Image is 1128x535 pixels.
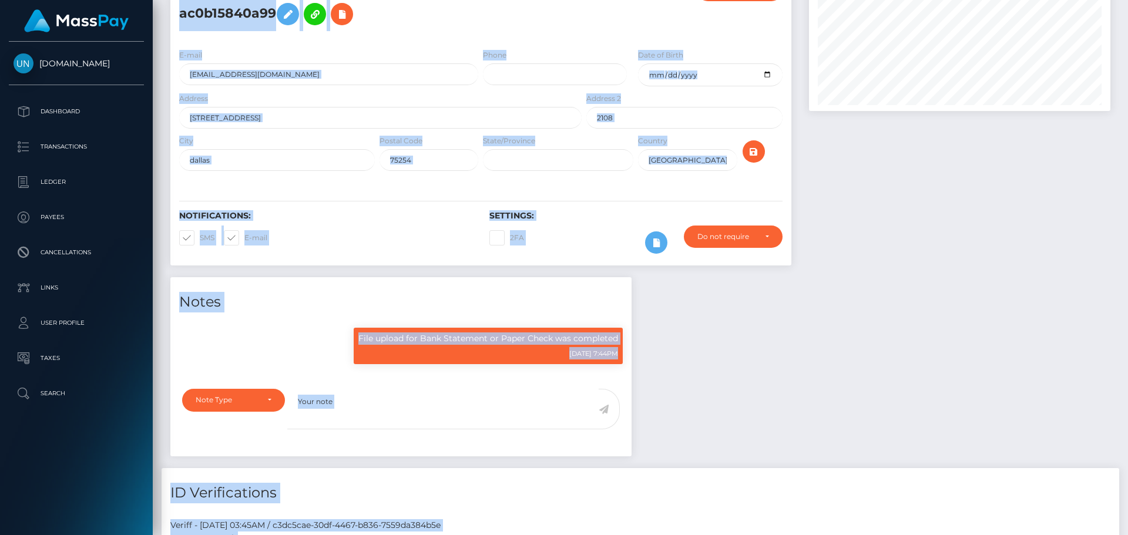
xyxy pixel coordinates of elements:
button: Do not require [684,226,783,248]
p: Search [14,385,139,402]
a: Dashboard [9,97,144,126]
label: Phone [483,50,506,60]
img: MassPay Logo [24,9,129,32]
span: [DOMAIN_NAME] [9,58,144,69]
a: Cancellations [9,238,144,267]
div: Note Type [196,395,258,405]
p: Cancellations [14,244,139,261]
a: Ledger [9,167,144,197]
h6: Settings: [489,211,782,221]
label: E-mail [224,230,267,245]
a: Payees [9,203,144,232]
label: SMS [179,230,214,245]
label: State/Province [483,136,535,146]
a: Links [9,273,144,302]
h6: Notifications: [179,211,472,221]
div: Do not require [697,232,756,241]
a: Transactions [9,132,144,161]
p: Ledger [14,173,139,191]
p: Payees [14,208,139,226]
label: E-mail [179,50,202,60]
p: File upload for Bank Statement or Paper Check was completed [358,332,618,345]
h4: ID Verifications [170,483,1110,503]
a: Taxes [9,344,144,373]
label: Postal Code [380,136,422,146]
label: Country [638,136,667,146]
button: Note Type [182,389,285,411]
small: [DATE] 7:44PM [569,349,618,358]
p: Links [14,279,139,297]
label: Date of Birth [638,50,683,60]
a: Search [9,379,144,408]
label: Address 2 [586,93,621,104]
label: City [179,136,193,146]
label: 2FA [489,230,524,245]
p: User Profile [14,314,139,332]
a: User Profile [9,308,144,338]
p: Transactions [14,138,139,156]
label: Address [179,93,208,104]
div: Veriff - [DATE] 03:45AM / c3dc5cae-30df-4467-b836-7559da384b5e [162,519,1119,531]
p: Dashboard [14,103,139,120]
h4: Notes [179,292,623,312]
img: Unlockt.me [14,53,33,73]
p: Taxes [14,349,139,367]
